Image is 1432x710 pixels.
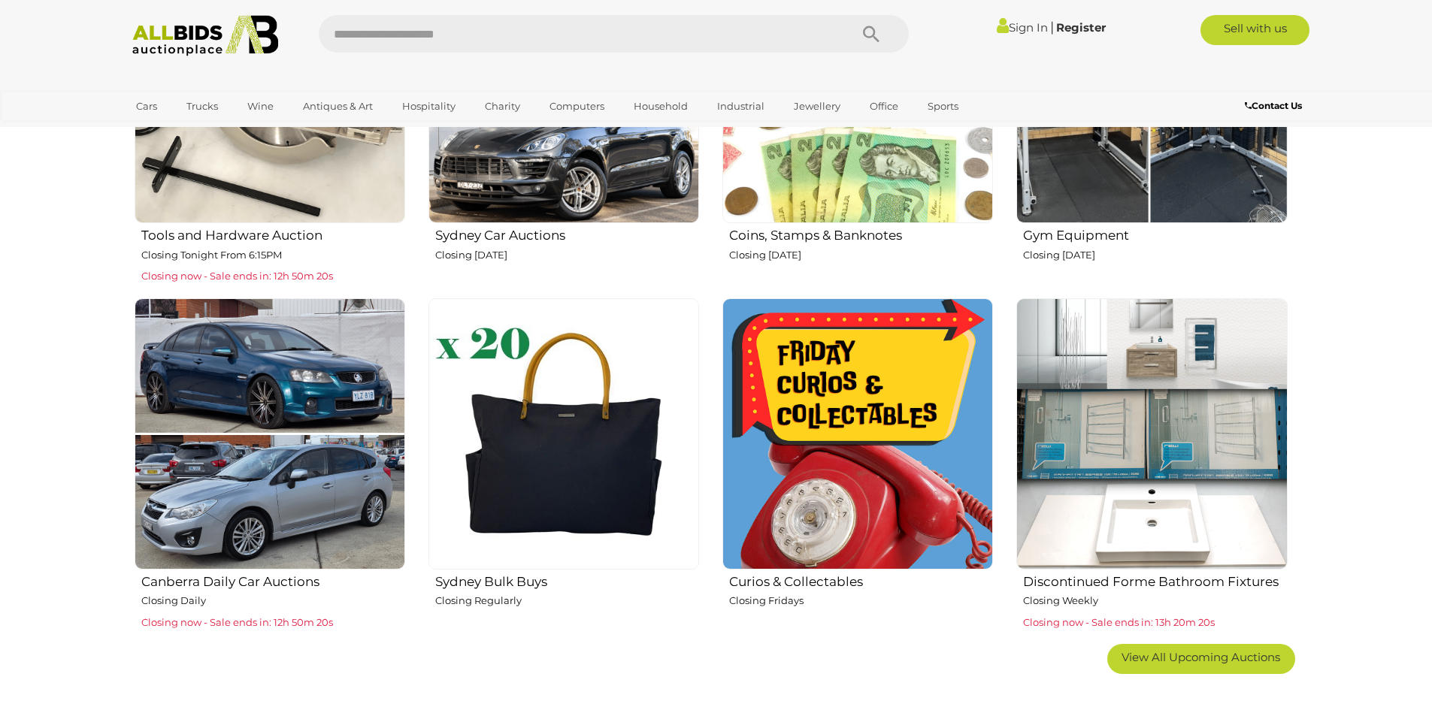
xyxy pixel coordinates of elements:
span: Closing now - Sale ends in: 13h 20m 20s [1023,616,1215,628]
a: Charity [475,94,530,119]
img: Curios & Collectables [722,298,993,569]
h2: Coins, Stamps & Banknotes [729,225,993,243]
p: Closing Weekly [1023,592,1287,609]
a: Computers [540,94,614,119]
a: Industrial [707,94,774,119]
a: View All Upcoming Auctions [1107,644,1295,674]
a: Canberra Daily Car Auctions Closing Daily Closing now - Sale ends in: 12h 50m 20s [134,298,405,632]
a: Cars [126,94,167,119]
h2: Discontinued Forme Bathroom Fixtures [1023,571,1287,589]
p: Closing Tonight From 6:15PM [141,246,405,264]
p: Closing Regularly [435,592,699,609]
a: Jewellery [784,94,850,119]
span: Closing now - Sale ends in: 12h 50m 20s [141,616,333,628]
span: Closing now - Sale ends in: 12h 50m 20s [141,270,333,282]
img: Canberra Daily Car Auctions [135,298,405,569]
a: Sports [918,94,968,119]
a: Sign In [997,20,1048,35]
p: Closing Daily [141,592,405,609]
p: Closing [DATE] [1023,246,1287,264]
img: Allbids.com.au [124,15,287,56]
a: Antiques & Art [293,94,383,119]
h2: Gym Equipment [1023,225,1287,243]
p: Closing [DATE] [435,246,699,264]
img: Sydney Bulk Buys [428,298,699,569]
b: Contact Us [1245,100,1302,111]
a: [GEOGRAPHIC_DATA] [126,119,253,144]
a: Contact Us [1245,98,1306,114]
a: Curios & Collectables Closing Fridays [722,298,993,632]
a: Trucks [177,94,228,119]
p: Closing Fridays [729,592,993,609]
span: View All Upcoming Auctions [1122,650,1280,664]
h2: Curios & Collectables [729,571,993,589]
p: Closing [DATE] [729,246,993,264]
h2: Canberra Daily Car Auctions [141,571,405,589]
a: Sydney Bulk Buys Closing Regularly [428,298,699,632]
span: | [1050,19,1054,35]
h2: Tools and Hardware Auction [141,225,405,243]
a: Household [624,94,698,119]
h2: Sydney Bulk Buys [435,571,699,589]
a: Office [860,94,908,119]
a: Discontinued Forme Bathroom Fixtures Closing Weekly Closing now - Sale ends in: 13h 20m 20s [1016,298,1287,632]
a: Sell with us [1200,15,1309,45]
img: Discontinued Forme Bathroom Fixtures [1016,298,1287,569]
a: Hospitality [392,94,465,119]
a: Register [1056,20,1106,35]
a: Wine [238,94,283,119]
h2: Sydney Car Auctions [435,225,699,243]
button: Search [834,15,909,53]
